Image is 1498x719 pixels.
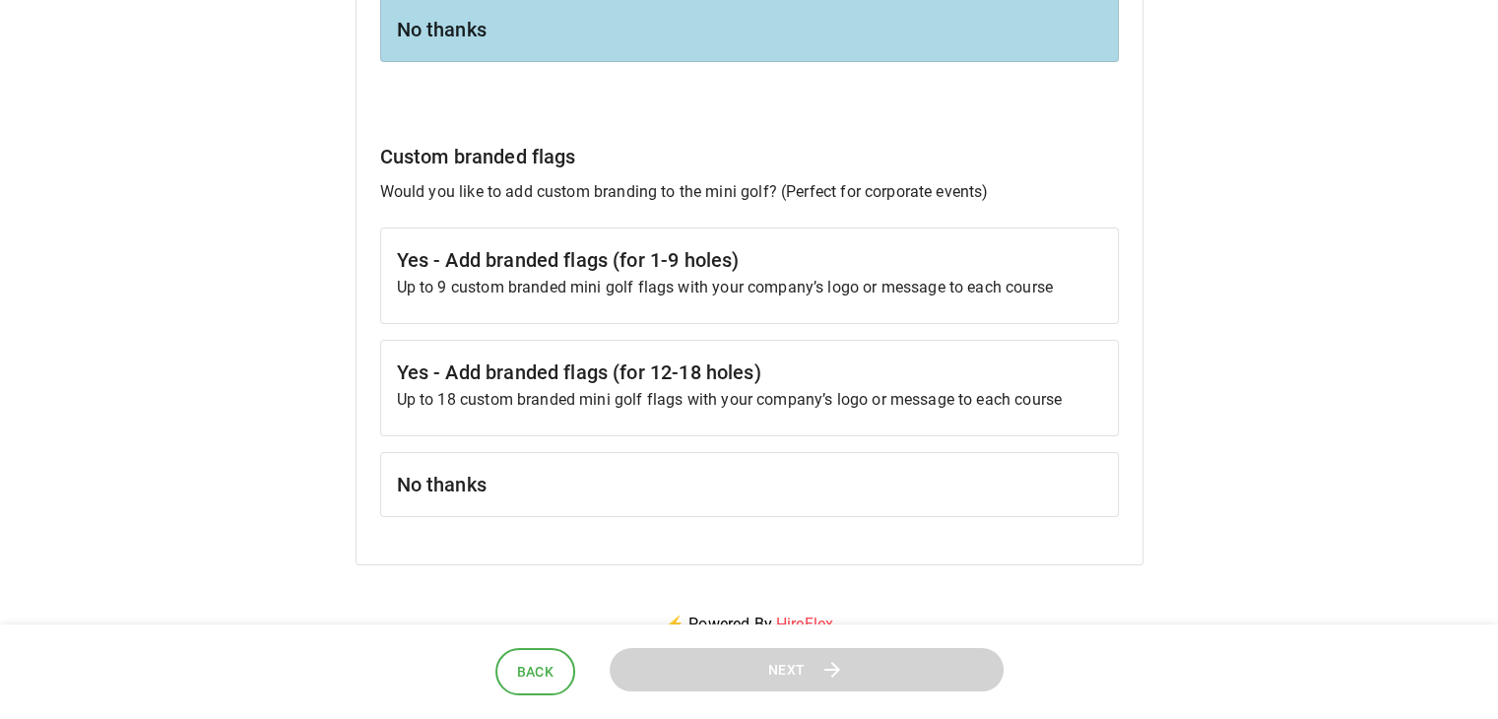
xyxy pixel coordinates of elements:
button: Next [610,648,1004,692]
h6: Custom branded flags [380,141,1119,172]
h6: No thanks [397,469,1102,500]
p: Up to 18 custom branded mini golf flags with your company’s logo or message to each course [397,388,1102,412]
h6: Yes - Add branded flags (for 1-9 holes) [397,244,1102,276]
button: Back [495,648,576,696]
span: Back [517,660,554,685]
p: Up to 9 custom branded mini golf flags with your company’s logo or message to each course [397,276,1102,299]
a: HireFlex [776,615,833,633]
p: ⚡ Powered By [641,589,857,660]
span: Next [768,658,806,683]
p: Would you like to add custom branding to the mini golf? (Perfect for corporate events) [380,180,1119,204]
h6: No thanks [397,14,1102,45]
h6: Yes - Add branded flags (for 12-18 holes) [397,357,1102,388]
